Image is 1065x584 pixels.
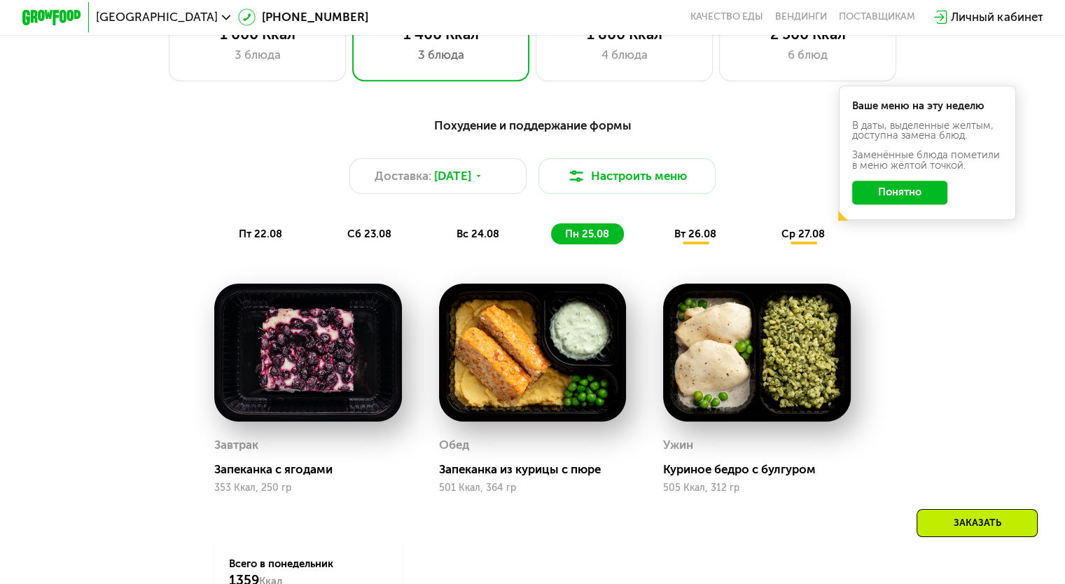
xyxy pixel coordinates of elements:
[214,482,402,494] div: 353 Ккал, 250 гр
[184,46,330,64] div: 3 блюда
[347,228,391,240] span: сб 23.08
[368,46,514,64] div: 3 блюда
[852,150,1003,171] div: Заменённые блюда пометили в меню жёлтой точкой.
[852,101,1003,111] div: Ваше меню на эту неделю
[375,167,431,185] span: Доставка:
[239,228,282,240] span: пт 22.08
[457,228,499,240] span: вс 24.08
[663,434,693,457] div: Ужин
[96,11,218,23] span: [GEOGRAPHIC_DATA]
[735,46,881,64] div: 6 блюд
[852,181,947,204] button: Понятно
[690,11,763,23] a: Качество еды
[663,482,851,494] div: 505 Ккал, 312 гр
[564,228,608,240] span: пн 25.08
[214,434,258,457] div: Завтрак
[917,509,1038,537] div: Заказать
[439,462,638,477] div: Запеканка из курицы с пюре
[551,46,697,64] div: 4 блюда
[95,116,970,134] div: Похудение и поддержание формы
[439,434,469,457] div: Обед
[663,462,862,477] div: Куриное бедро с булгуром
[439,482,627,494] div: 501 Ккал, 364 гр
[951,8,1043,26] div: Личный кабинет
[775,11,827,23] a: Вендинги
[674,228,716,240] span: вт 26.08
[839,11,915,23] div: поставщикам
[434,167,471,185] span: [DATE]
[852,120,1003,141] div: В даты, выделенные желтым, доступна замена блюд.
[781,228,825,240] span: ср 27.08
[538,158,716,194] button: Настроить меню
[238,8,368,26] a: [PHONE_NUMBER]
[214,462,413,477] div: Запеканка с ягодами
